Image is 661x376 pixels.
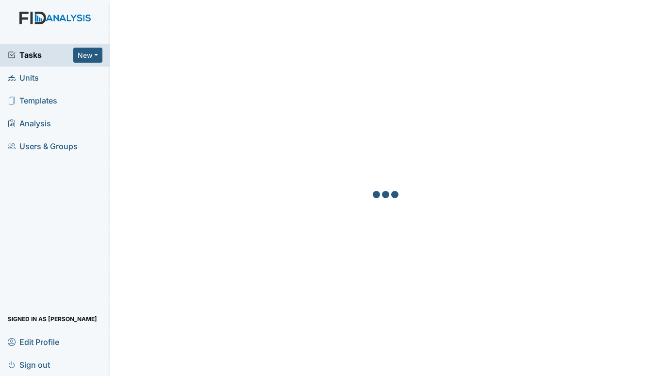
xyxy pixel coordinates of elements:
button: New [73,48,102,63]
span: Analysis [8,116,51,131]
span: Users & Groups [8,139,78,154]
span: Units [8,70,39,85]
span: Templates [8,93,57,108]
a: Tasks [8,49,73,61]
span: Signed in as [PERSON_NAME] [8,311,97,326]
span: Sign out [8,357,50,372]
span: Edit Profile [8,334,59,349]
